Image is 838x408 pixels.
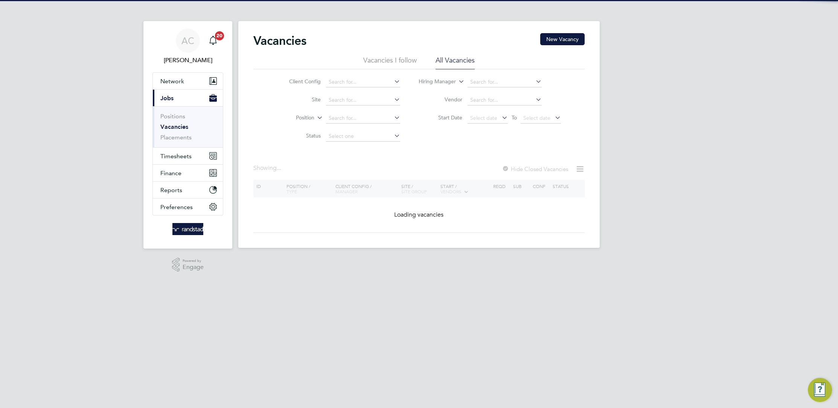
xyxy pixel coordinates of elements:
span: ... [277,164,281,172]
span: Finance [160,170,181,177]
input: Search for... [326,95,400,105]
a: Vacancies [160,123,188,130]
input: Select one [326,131,400,142]
input: Search for... [326,113,400,124]
label: Status [277,132,321,139]
span: 20 [215,31,224,40]
li: All Vacancies [436,56,475,69]
a: Placements [160,134,192,141]
input: Search for... [326,77,400,87]
a: Powered byEngage [172,258,204,272]
span: Audwin Cheung [152,56,223,65]
span: Preferences [160,203,193,211]
button: Finance [153,165,223,181]
button: Engage Resource Center [808,378,832,402]
span: Select date [470,115,497,121]
button: Reports [153,182,223,198]
input: Search for... [468,95,542,105]
label: Hiring Manager [413,78,456,86]
a: AC[PERSON_NAME] [152,29,223,65]
button: New Vacancy [540,33,585,45]
div: Jobs [153,106,223,147]
label: Vendor [419,96,462,103]
label: Client Config [277,78,321,85]
button: Jobs [153,90,223,106]
nav: Main navigation [143,21,232,249]
span: To [509,113,519,122]
span: Select date [523,115,550,121]
span: Network [160,78,184,85]
a: 20 [206,29,221,53]
a: Go to home page [152,223,223,235]
input: Search for... [468,77,542,87]
div: Showing [253,164,283,172]
button: Preferences [153,199,223,215]
label: Position [271,114,314,122]
span: AC [181,36,194,46]
a: Positions [160,113,185,120]
button: Timesheets [153,148,223,164]
button: Network [153,73,223,89]
h2: Vacancies [253,33,306,48]
span: Jobs [160,95,174,102]
label: Hide Closed Vacancies [502,165,568,173]
span: Timesheets [160,153,192,160]
label: Site [277,96,321,103]
li: Vacancies I follow [363,56,417,69]
img: randstad-logo-retina.png [172,223,204,235]
span: Engage [183,264,204,270]
label: Start Date [419,114,462,121]
span: Powered by [183,258,204,264]
span: Reports [160,186,182,194]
